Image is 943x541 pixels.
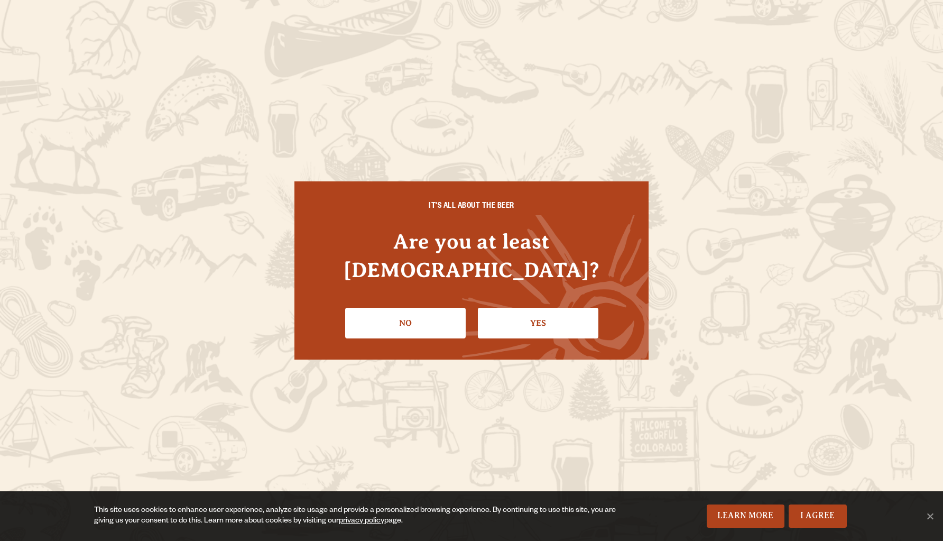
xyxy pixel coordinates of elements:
h6: IT'S ALL ABOUT THE BEER [316,203,627,212]
span: No [924,511,935,521]
a: Confirm I'm 21 or older [478,308,598,338]
a: I Agree [789,505,847,528]
a: privacy policy [339,517,384,526]
div: This site uses cookies to enhance user experience, analyze site usage and provide a personalized ... [94,506,628,527]
a: No [345,308,466,338]
a: Learn More [707,505,784,528]
h4: Are you at least [DEMOGRAPHIC_DATA]? [316,227,627,283]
